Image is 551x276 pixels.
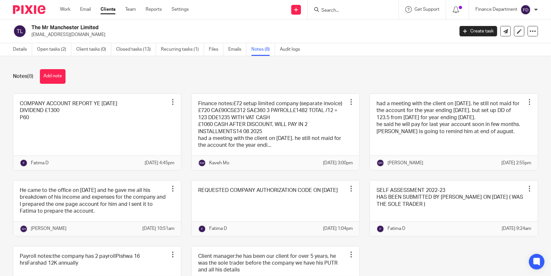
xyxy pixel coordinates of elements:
img: svg%3E [521,5,531,15]
a: Reports [146,6,162,13]
img: svg%3E [198,159,206,167]
p: [DATE] 9:24am [502,225,531,232]
img: Pixie [13,5,45,14]
p: [DATE] 4:45pm [145,160,174,166]
a: Emails [228,43,246,56]
p: [DATE] 10:51am [142,225,174,232]
a: Open tasks (2) [37,43,71,56]
a: Recurring tasks (1) [161,43,204,56]
p: Fatima D [209,225,227,232]
a: Team [125,6,136,13]
a: Closed tasks (13) [116,43,156,56]
p: Finance Department [475,6,517,13]
a: Details [13,43,32,56]
button: Add note [40,69,66,84]
p: Fatima D [31,160,49,166]
img: svg%3E [20,225,28,233]
a: Email [80,6,91,13]
a: Client tasks (0) [76,43,111,56]
span: Get Support [414,7,439,12]
p: Fatima D [388,225,405,232]
p: [PERSON_NAME] [388,160,423,166]
img: svg%3E [377,159,384,167]
p: [PERSON_NAME] [31,225,66,232]
p: [DATE] 1:04pm [323,225,353,232]
input: Search [321,8,379,14]
p: [DATE] 3:00pm [323,160,353,166]
span: (8) [27,74,33,79]
h1: Notes [13,73,33,80]
a: Create task [460,26,497,36]
a: Settings [172,6,189,13]
a: Files [209,43,223,56]
p: [DATE] 2:55pm [501,160,531,166]
a: Audit logs [280,43,305,56]
img: svg%3E [377,225,384,233]
p: Kaveh Mo [209,160,229,166]
p: [EMAIL_ADDRESS][DOMAIN_NAME] [31,31,450,38]
img: svg%3E [13,24,27,38]
a: Clients [101,6,115,13]
a: Work [60,6,70,13]
img: svg%3E [198,225,206,233]
h2: The Mr Manchester Limited [31,24,366,31]
img: svg%3E [20,159,28,167]
a: Notes (8) [251,43,275,56]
